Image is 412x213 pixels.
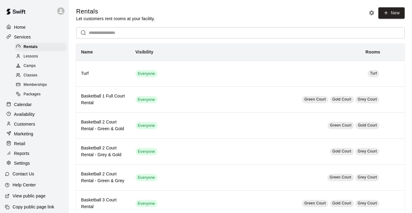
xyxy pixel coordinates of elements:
span: Grey Court [358,201,377,205]
p: Home [14,24,26,30]
span: Green Court [330,123,351,127]
span: Everyone [135,175,158,181]
h6: Basketball 1 Full Court Rental [81,93,126,106]
h6: Basketball 2 Court Rental - Green & Gold [81,119,126,132]
a: Availability [5,110,64,119]
span: Camps [24,63,36,69]
span: Memberships [24,82,47,88]
p: Reports [14,150,29,156]
span: Gold Court [332,149,351,153]
h6: Basketball 2 Court Rental - Green & Grey [81,171,126,184]
div: Memberships [15,81,66,89]
p: Retail [14,141,25,147]
p: Let customers rent rooms at your facility. [76,16,155,22]
a: Calendar [5,100,64,109]
span: Everyone [135,123,158,129]
p: Copy public page link [13,204,54,210]
span: Green Court [304,97,326,101]
span: Packages [24,91,41,97]
a: Lessons [15,52,69,61]
p: Services [14,34,31,40]
span: Grey Court [358,175,377,179]
a: Customers [5,119,64,129]
p: Customers [14,121,35,127]
a: Home [5,23,64,32]
b: Name [81,50,93,54]
a: Settings [5,159,64,168]
span: Everyone [135,149,158,155]
p: View public page [13,193,46,199]
a: Memberships [15,80,69,90]
div: This service is visible to all of your customers [135,70,158,77]
span: Grey Court [358,149,377,153]
div: Rentals [15,43,66,51]
span: Green Court [330,175,351,179]
span: Gold Court [332,201,351,205]
div: Packages [15,90,66,99]
span: Rentals [24,44,38,50]
span: Everyone [135,71,158,77]
span: Lessons [24,53,38,60]
span: Classes [24,72,37,79]
a: Packages [15,90,69,99]
span: Gold Court [332,97,351,101]
h6: Basketball 2 Court Rental - Grey & Gold [81,145,126,158]
span: Everyone [135,201,158,207]
p: Marketing [14,131,33,137]
button: Rental settings [367,8,376,17]
h5: Rentals [76,7,155,16]
a: Marketing [5,129,64,138]
span: Everyone [135,97,158,103]
a: Camps [15,61,69,71]
b: Rooms [366,50,380,54]
div: This service is visible to all of your customers [135,148,158,155]
div: This service is visible to all of your customers [135,200,158,207]
span: Grey Court [358,97,377,101]
p: Settings [14,160,30,166]
a: Reports [5,149,64,158]
p: Availability [14,111,35,117]
a: Classes [15,71,69,80]
h6: Basketball 3 Court Rental [81,197,126,210]
div: This service is visible to all of your customers [135,174,158,181]
div: Lessons [15,52,66,61]
a: New [378,7,405,19]
a: Services [5,32,64,42]
h6: Turf [81,70,126,77]
b: Visibility [135,50,154,54]
a: Retail [5,139,64,148]
div: Camps [15,62,66,70]
p: Help Center [13,182,36,188]
a: Rentals [15,42,69,52]
span: Green Court [304,201,326,205]
span: Turf [370,71,377,75]
div: This service is visible to all of your customers [135,96,158,103]
div: Classes [15,71,66,80]
p: Contact Us [13,171,34,177]
span: Gold Court [358,123,377,127]
p: Calendar [14,101,32,108]
div: This service is visible to all of your customers [135,122,158,129]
